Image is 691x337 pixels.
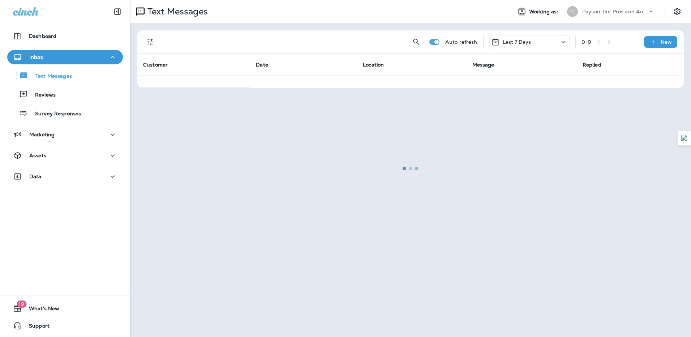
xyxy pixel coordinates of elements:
p: New [661,39,672,45]
p: Data [29,174,42,179]
button: Text Messages [7,68,123,83]
p: Inbox [29,54,43,60]
p: Text Messages [28,73,72,80]
span: 19 [17,300,26,308]
p: Reviews [28,92,56,99]
button: Support [7,319,123,333]
p: Assets [29,153,46,158]
span: What's New [22,306,59,314]
p: Dashboard [29,33,56,39]
p: Marketing [29,132,55,137]
button: Inbox [7,50,123,64]
button: Assets [7,148,123,163]
p: Survey Responses [28,111,81,118]
button: Marketing [7,127,123,142]
button: Reviews [7,87,123,102]
button: Data [7,169,123,184]
span: Support [22,323,50,332]
button: Survey Responses [7,106,123,121]
button: Collapse Sidebar [107,4,128,19]
button: 19What's New [7,301,123,316]
img: Detect Auto [681,135,688,141]
button: Dashboard [7,29,123,43]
